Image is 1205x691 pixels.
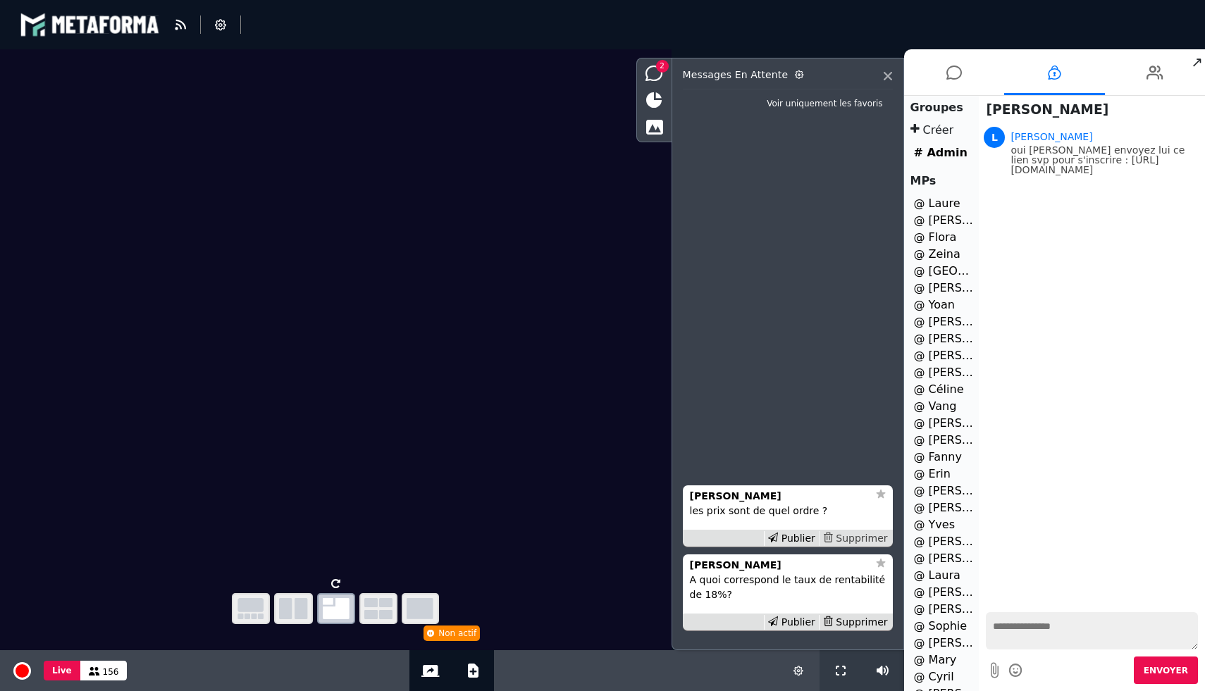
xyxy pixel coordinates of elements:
[907,415,977,432] li: @ [PERSON_NAME]
[424,625,480,641] div: Non actif
[690,559,781,571] strong: [PERSON_NAME]
[907,449,977,466] li: @ Fanny
[907,364,977,381] li: @ [PERSON_NAME]
[907,584,977,601] li: @ [PERSON_NAME]
[907,381,977,398] li: @ Céline
[907,246,977,263] li: @ Zeina
[656,60,669,73] span: 2
[907,601,977,618] li: @ [PERSON_NAME]
[1134,656,1198,684] button: Envoyer
[907,516,977,533] li: @ Yves
[690,490,781,502] strong: [PERSON_NAME]
[907,173,977,189] h4: MPs
[1011,145,1201,175] p: oui [PERSON_NAME] envoyez lui ce lien svp pour s'inscrire : [URL][DOMAIN_NAME]
[764,615,819,630] div: Publier
[690,573,886,602] p: A quoi correspond le taux de rentabilité de 18%?
[907,212,977,229] li: @ [PERSON_NAME]
[103,667,119,677] span: 156
[907,550,977,567] li: @ [PERSON_NAME]
[907,229,977,246] li: @ Flora
[819,615,891,630] div: Supprimer
[984,127,1005,148] span: L
[764,531,819,546] div: Publier
[683,69,858,80] h3: Messages en attente
[690,504,886,518] p: les prix sont de quel ordre ?
[907,330,977,347] li: @ [PERSON_NAME]
[907,499,977,516] li: @ [PERSON_NAME]
[44,661,80,680] button: Live
[907,263,977,280] li: @ [GEOGRAPHIC_DATA]
[979,97,1170,123] span: [PERSON_NAME]
[907,313,977,330] li: @ [PERSON_NAME]
[907,652,977,668] li: @ Mary
[1189,49,1205,75] span: ↗
[907,195,977,212] li: @ Laure
[907,567,977,584] li: @ Laura
[914,146,968,159] b: # Admin
[1144,666,1188,676] span: Envoyer
[907,347,977,364] li: @ [PERSON_NAME]
[907,280,977,297] li: @ [PERSON_NAME]
[907,99,977,116] h4: Groupes
[819,531,891,546] div: Supprimer
[907,297,977,313] li: @ Yoan
[907,398,977,415] li: @ Vang
[907,432,977,449] li: @ [PERSON_NAME]
[907,533,977,550] li: @ [PERSON_NAME]
[767,97,882,110] div: Voir uniquement les favoris
[907,635,977,652] li: @ [PERSON_NAME][DATE]
[907,466,977,483] li: @ Erin
[907,483,977,499] li: @ [PERSON_NAME]
[907,122,977,139] p: Créer
[907,618,977,635] li: @ Sophie
[907,668,977,685] li: @ Cyril
[1011,131,1092,142] span: Animateur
